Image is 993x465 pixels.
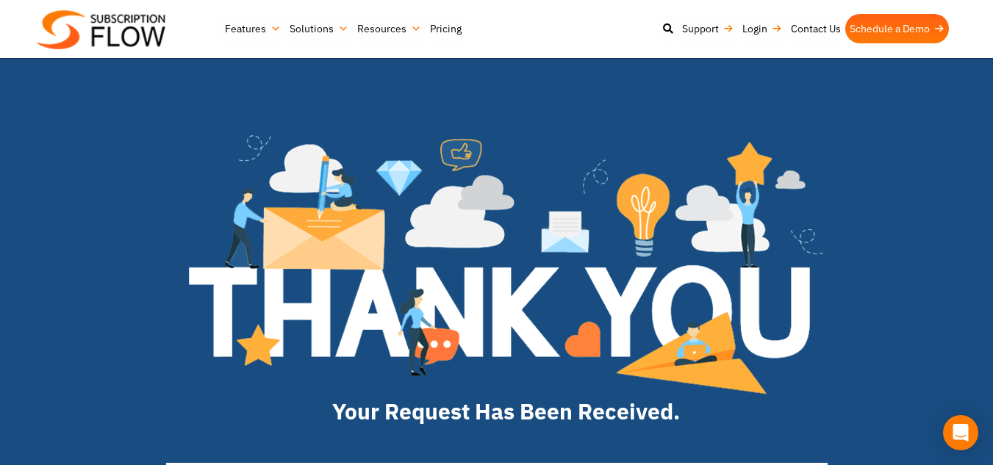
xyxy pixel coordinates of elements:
[738,14,786,43] a: Login
[678,14,738,43] a: Support
[221,14,285,43] a: Features
[845,14,949,43] a: Schedule a Demo
[786,14,845,43] a: Contact Us
[37,10,165,49] img: Subscriptionflow
[285,14,353,43] a: Solutions
[189,135,823,394] img: implementation4
[426,14,466,43] a: Pricing
[353,14,426,43] a: Resources
[943,415,978,450] div: Open Intercom Messenger
[332,397,680,425] strong: Your Request Has Been Received.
